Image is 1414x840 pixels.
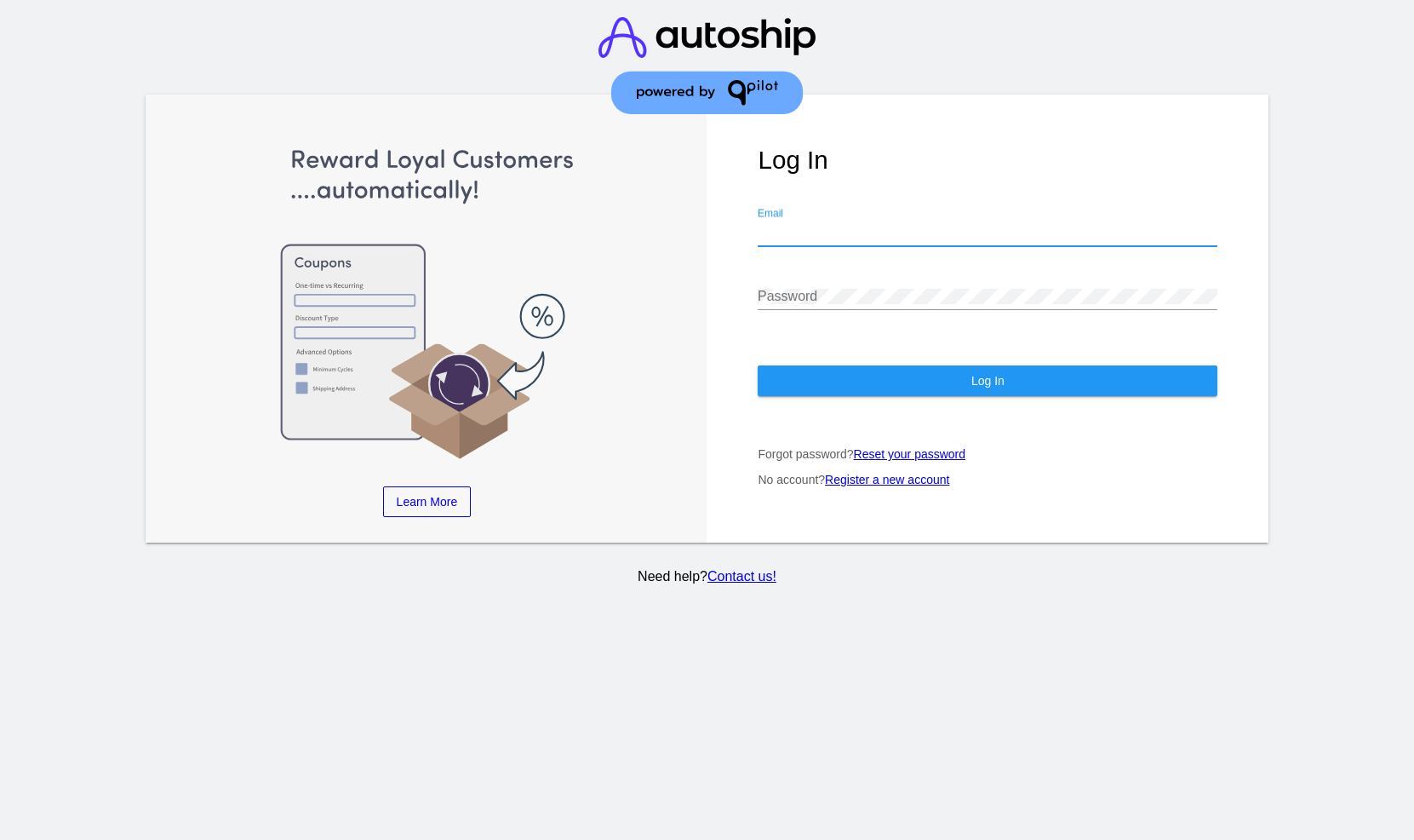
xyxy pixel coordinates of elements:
span: Log In [971,374,1005,388]
input: Email [758,225,1217,240]
h1: Log In [758,146,1217,175]
p: Forgot password? [758,447,1217,461]
a: Contact us! [707,569,776,584]
a: Reset your password [854,447,966,461]
a: Learn More [383,486,472,517]
button: Log In [758,365,1217,396]
p: Need help? [142,569,1272,584]
img: Apply Coupons Automatically to Scheduled Orders with QPilot [197,146,656,461]
span: Learn More [397,495,458,509]
a: Register a new account [825,473,949,486]
p: No account? [758,473,1217,486]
